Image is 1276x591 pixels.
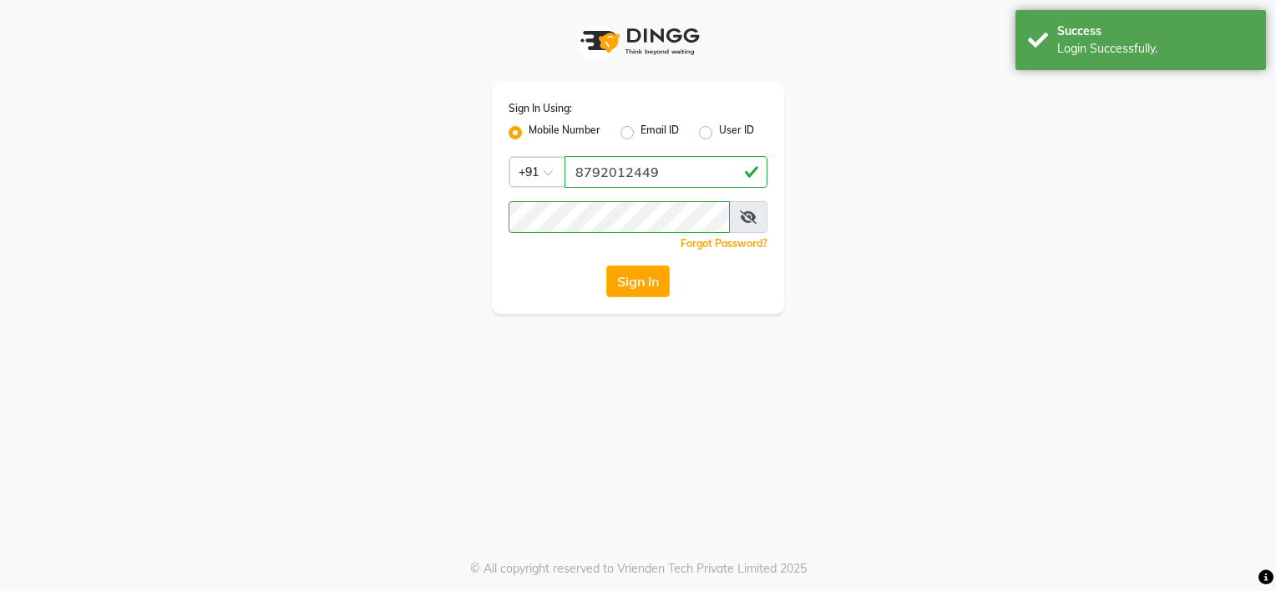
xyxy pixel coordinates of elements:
[565,156,767,188] input: Username
[509,101,572,116] label: Sign In Using:
[571,17,705,66] img: logo1.svg
[509,201,730,233] input: Username
[719,123,754,143] label: User ID
[529,123,600,143] label: Mobile Number
[681,237,767,250] a: Forgot Password?
[606,265,670,297] button: Sign In
[1057,23,1253,40] div: Success
[1057,40,1253,58] div: Login Successfully.
[641,123,679,143] label: Email ID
